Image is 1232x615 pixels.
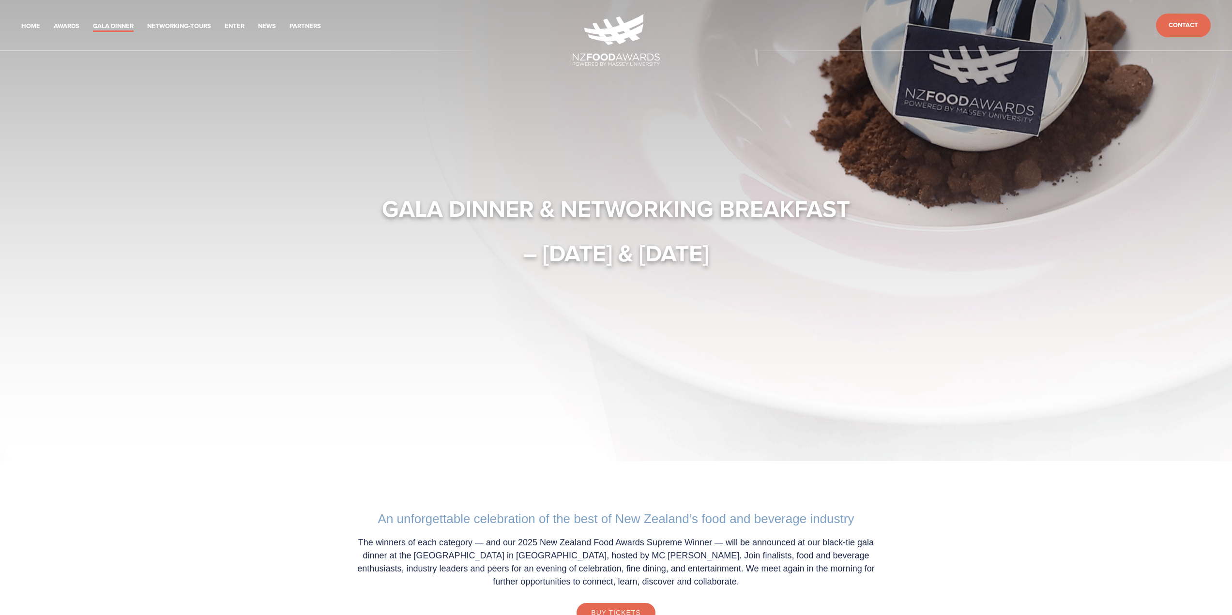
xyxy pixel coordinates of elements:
p: The winners of each category — and our 2025 New Zealand Food Awards Supreme Winner — will be anno... [347,536,885,588]
a: Home [21,21,40,32]
a: News [258,21,276,32]
a: Awards [54,21,79,32]
a: Networking-Tours [147,21,211,32]
a: Partners [289,21,321,32]
a: Enter [225,21,244,32]
h1: – [DATE] & [DATE] [337,239,895,268]
h1: Gala Dinner & Networking Breakfast [337,194,895,223]
a: Contact [1156,14,1211,37]
a: Gala Dinner [93,21,134,32]
h2: An unforgettable celebration of the best of New Zealand’s food and beverage industry [347,511,885,526]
